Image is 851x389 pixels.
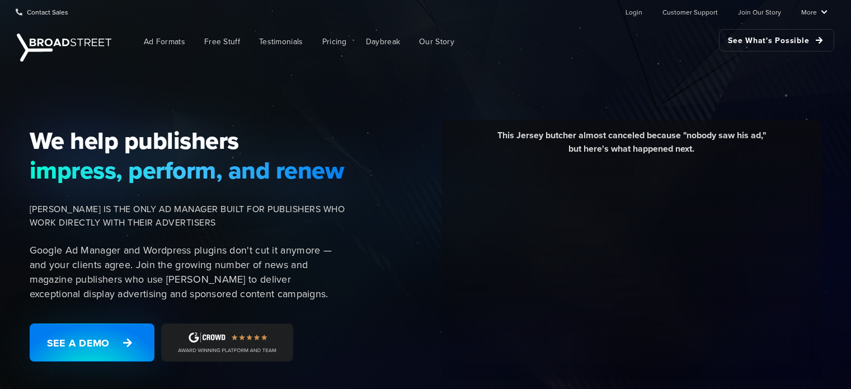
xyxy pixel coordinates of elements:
[366,36,400,48] span: Daybreak
[30,243,345,301] p: Google Ad Manager and Wordpress plugins don't cut it anymore — and your clients agree. Join the g...
[204,36,240,48] span: Free Stuff
[17,34,111,62] img: Broadstreet | The Ad Manager for Small Publishers
[419,36,454,48] span: Our Story
[719,29,834,51] a: See What's Possible
[30,156,345,185] span: impress, perform, and renew
[626,1,642,23] a: Login
[30,126,345,155] span: We help publishers
[411,29,463,54] a: Our Story
[196,29,248,54] a: Free Stuff
[450,164,814,368] iframe: YouTube video player
[16,1,68,23] a: Contact Sales
[738,1,781,23] a: Join Our Story
[144,36,185,48] span: Ad Formats
[322,36,347,48] span: Pricing
[30,203,345,229] span: [PERSON_NAME] IS THE ONLY AD MANAGER BUILT FOR PUBLISHERS WHO WORK DIRECTLY WITH THEIR ADVERTISERS
[251,29,312,54] a: Testimonials
[801,1,828,23] a: More
[117,24,834,60] nav: Main
[135,29,194,54] a: Ad Formats
[30,324,154,362] a: See a Demo
[358,29,408,54] a: Daybreak
[314,29,355,54] a: Pricing
[450,129,814,164] div: This Jersey butcher almost canceled because "nobody saw his ad," but here's what happened next.
[662,1,718,23] a: Customer Support
[259,36,303,48] span: Testimonials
